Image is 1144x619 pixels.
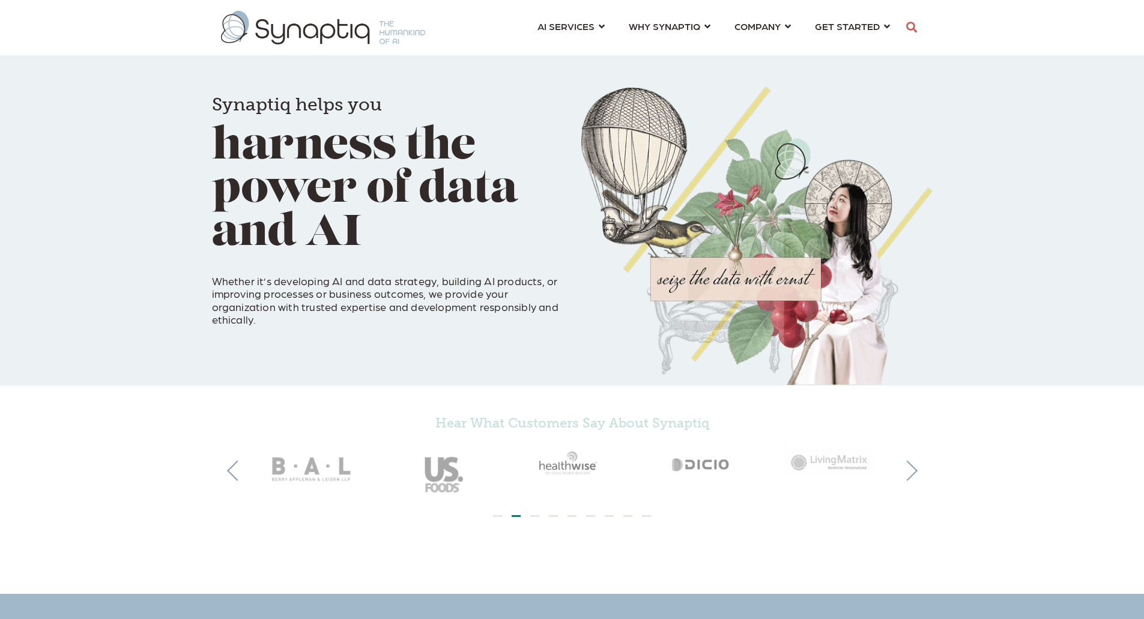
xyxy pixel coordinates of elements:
[493,515,502,517] li: Page dot 1
[767,436,897,486] img: Living Matrix
[525,6,902,49] nav: menu
[897,460,918,481] button: Next
[227,460,247,481] button: Previous
[221,11,425,44] img: synaptiq logo-1
[507,436,637,489] img: Healthwise_gray50
[567,515,577,517] li: Page dot 5
[248,415,897,431] h5: Hear What Customers Say About Synaptiq
[815,15,890,37] a: GET STARTED
[212,78,563,256] h1: harness the power of data and AI
[549,515,558,517] li: Page dot 4
[500,534,644,564] iframe: Embedded CTA
[248,436,378,504] img: BAL_gray50
[212,94,382,115] span: Synaptiq helps you
[512,515,521,517] li: Page dot 2
[537,18,595,34] span: AI SERVICES
[362,337,518,367] iframe: Embedded CTA
[537,15,605,37] a: AI SERVICES
[378,436,507,504] img: USFoods_gray50
[212,261,563,326] p: Whether it’s developing AI and data strategy, building AI products, or improving processes or bus...
[605,515,614,517] li: Page dot 7
[623,515,632,517] li: Page dot 8
[734,15,791,37] a: COMPANY
[642,515,651,517] li: Page dot 9
[734,18,781,34] span: COMPANY
[637,436,767,489] img: Dicio
[212,337,338,367] iframe: Embedded CTA
[629,15,710,37] a: WHY SYNAPTIQ
[586,515,595,517] li: Page dot 6
[530,515,539,517] li: Page dot 3
[815,18,880,34] span: GET STARTED
[629,18,700,34] span: WHY SYNAPTIQ
[581,86,933,385] img: Collage of girl, balloon, bird, and butterfly, with seize the data with ernst text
